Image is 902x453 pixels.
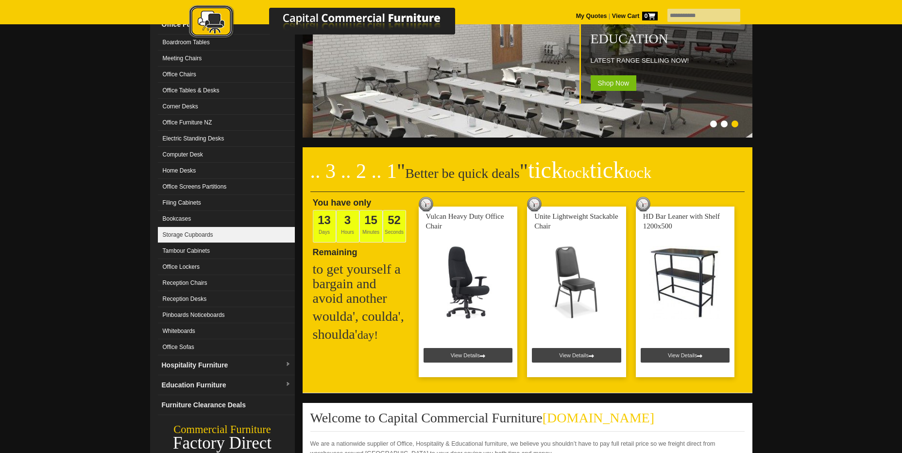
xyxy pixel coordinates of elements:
a: Bookcases [158,211,295,227]
li: Page dot 2 [721,121,728,127]
a: Corner Desks [158,99,295,115]
h2: to get yourself a bargain and avoid another [313,262,410,306]
span: " [520,160,651,182]
strong: View Cart [612,13,658,19]
a: Capital Commercial Furniture Logo [162,5,502,43]
span: Hours [336,210,359,243]
h2: Welcome to Capital Commercial Furniture [310,411,745,432]
span: tock [625,164,651,181]
a: Office Furniture NZ [158,115,295,131]
img: tick tock deal clock [527,197,542,211]
span: [DOMAIN_NAME] [543,410,654,425]
a: Boardroom Tables [158,35,295,51]
a: Meeting Chairs [158,51,295,67]
a: Reception Chairs [158,275,295,291]
span: 0 [642,12,658,20]
a: Electric Standing Desks [158,131,295,147]
a: Office Chairs [158,67,295,83]
a: Office Furnituredropdown [158,15,295,35]
a: Office Screens Partitions [158,179,295,195]
img: tick tock deal clock [636,197,650,211]
span: Remaining [313,244,357,257]
a: Reception Desks [158,291,295,307]
span: tick tick [528,157,651,183]
div: Commercial Furniture [150,423,295,436]
span: 52 [388,213,401,226]
img: dropdown [285,362,291,367]
h2: woulda', coulda', [313,309,410,324]
span: 15 [364,213,377,226]
a: Office Tables & Desks [158,83,295,99]
li: Page dot 1 [710,121,717,127]
span: 3 [344,213,351,226]
span: .. 3 .. 2 .. 1 [310,160,397,182]
p: LATEST RANGE SELLING NOW! [591,56,758,66]
a: Tambour Cabinets [158,243,295,259]
h2: Education [591,32,758,46]
span: Shop Now [591,75,637,91]
li: Page dot 3 [732,121,738,127]
span: Minutes [359,210,383,243]
span: 13 [318,213,331,226]
p: Cafe furniture. Restaurant furniture. Bar furniture. Conference & Event Furniture. [141,46,308,66]
span: Days [313,210,336,243]
a: Education Furnituredropdown [158,375,295,395]
h2: Better be quick deals [310,163,745,192]
a: Education LATEST RANGE SELLING NOW! Shop Now [313,132,765,139]
a: Office Lockers [158,259,295,275]
img: dropdown [285,382,291,387]
span: " [397,160,405,182]
a: Storage Cupboards [158,227,295,243]
a: View Cart0 [610,13,657,19]
a: Pinboards Noticeboards [158,307,295,323]
a: Home Desks [158,163,295,179]
span: You have only [313,198,372,208]
a: Computer Desk [158,147,295,163]
a: Whiteboards [158,323,295,339]
span: day! [357,329,378,341]
a: Furniture Clearance Deals [158,395,295,415]
div: Factory Direct [150,436,295,450]
span: tock [563,164,590,181]
img: tick tock deal clock [419,197,433,211]
a: Office Sofas [158,339,295,355]
a: Hospitality Furnituredropdown [158,355,295,375]
a: Filing Cabinets [158,195,295,211]
span: Seconds [383,210,406,243]
h2: shoulda' [313,327,410,342]
img: Capital Commercial Furniture Logo [162,5,502,40]
a: My Quotes [576,13,607,19]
